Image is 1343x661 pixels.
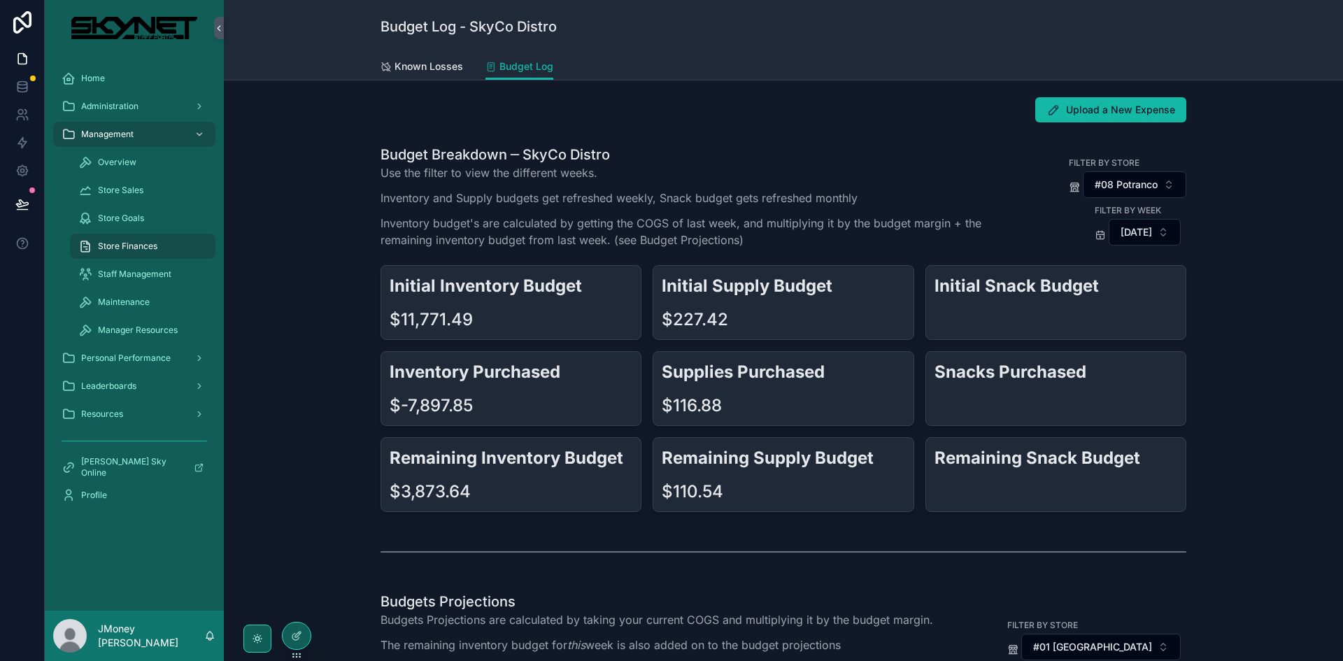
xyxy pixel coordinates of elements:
h2: Remaining Snack Budget [935,446,1177,469]
span: Upload a New Expense [1066,103,1175,117]
a: Maintenance [70,290,215,315]
h2: Snacks Purchased [935,360,1177,383]
a: Store Sales [70,178,215,203]
a: Profile [53,483,215,508]
h1: Budgets Projections [381,592,933,611]
p: The remaining inventory budget for week is also added on to the budget projections [381,637,933,653]
em: this [567,638,585,652]
p: Inventory and Supply budgets get refreshed weekly, Snack budget gets refreshed monthly [381,190,1031,206]
span: Staff Management [98,269,171,280]
h2: Remaining Inventory Budget [390,446,632,469]
a: Overview [70,150,215,175]
a: Known Losses [381,54,463,82]
span: Home [81,73,105,84]
span: Store Sales [98,185,143,196]
div: $3,873.64 [390,481,471,503]
span: Manager Resources [98,325,178,336]
label: Filter By Week [1095,204,1161,216]
div: $110.54 [662,481,723,503]
p: JMoney [PERSON_NAME] [98,622,204,650]
h2: Initial Supply Budget [662,274,904,297]
span: Overview [98,157,136,168]
a: Home [53,66,215,91]
button: Select Button [1083,171,1186,198]
h2: Remaining Supply Budget [662,446,904,469]
a: Personal Performance [53,346,215,371]
img: App logo [71,17,197,39]
label: Filter By Store [1007,618,1078,631]
a: [PERSON_NAME] Sky Online [53,455,215,480]
a: Manager Resources [70,318,215,343]
h2: Supplies Purchased [662,360,904,383]
span: Store Goals [98,213,144,224]
h2: Inventory Purchased [390,360,632,383]
label: Filter By Store [1069,156,1139,169]
button: Select Button [1109,219,1181,246]
span: #01 [GEOGRAPHIC_DATA] [1033,640,1152,654]
span: Personal Performance [81,353,171,364]
button: Upload a New Expense [1035,97,1186,122]
p: Inventory budget's are calculated by getting the COGS of last week, and multiplying it by the bud... [381,215,1031,248]
a: Resources [53,401,215,427]
div: $11,771.49 [390,308,473,331]
h2: Initial Snack Budget [935,274,1177,297]
span: Known Losses [395,59,463,73]
span: Administration [81,101,138,112]
p: Budgets Projections are calculated by taking your current COGS and multiplying it by the budget m... [381,611,933,628]
span: [PERSON_NAME] Sky Online [81,456,183,478]
span: Resources [81,408,123,420]
a: Administration [53,94,215,119]
button: Select Button [1021,634,1181,660]
span: Budget Log [499,59,553,73]
span: #08 Potranco [1095,178,1158,192]
span: Store Finances [98,241,157,252]
div: $116.88 [662,395,722,417]
div: $227.42 [662,308,728,331]
a: Store Finances [70,234,215,259]
h1: Budget Log - SkyCo Distro [381,17,557,36]
div: scrollable content [45,56,224,526]
span: Leaderboards [81,381,136,392]
h2: Initial Inventory Budget [390,274,632,297]
a: Staff Management [70,262,215,287]
a: Management [53,122,215,147]
span: [DATE] [1121,225,1152,239]
span: Profile [81,490,107,501]
a: Budget Log [485,54,553,80]
a: Leaderboards [53,374,215,399]
div: $-7,897.85 [390,395,473,417]
a: Store Goals [70,206,215,231]
span: Maintenance [98,297,150,308]
p: Use the filter to view the different weeks. [381,164,1031,181]
h1: Budget Breakdown ─ SkyCo Distro [381,145,1031,164]
span: Management [81,129,134,140]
